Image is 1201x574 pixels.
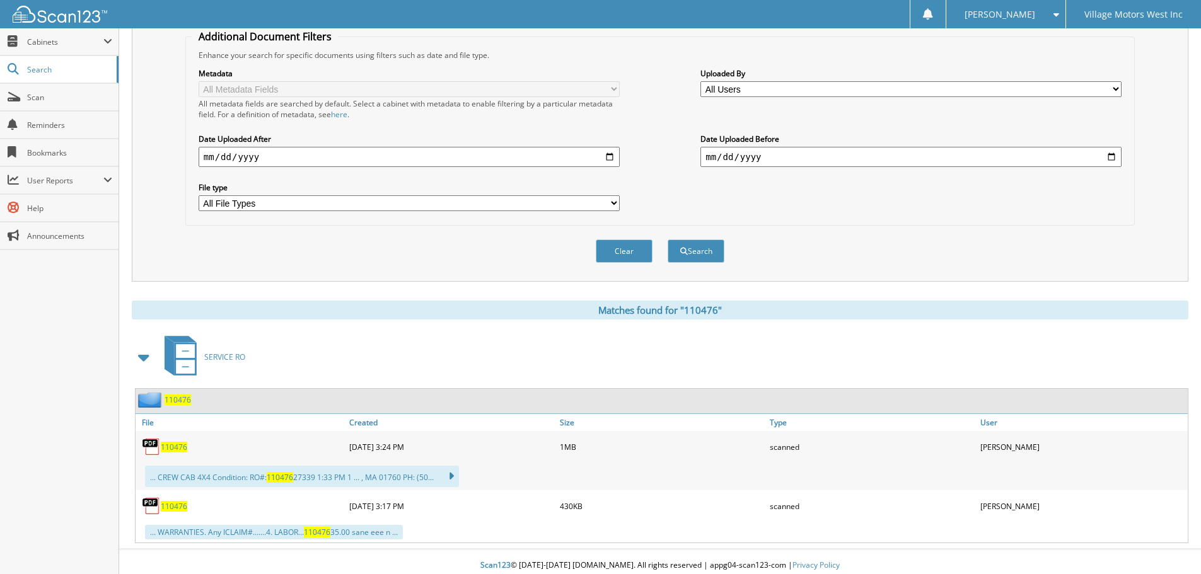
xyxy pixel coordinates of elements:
div: Enhance your search for specific documents using filters such as date and file type. [192,50,1128,60]
a: 110476 [161,501,187,512]
span: 110476 [304,527,330,537]
span: Search [27,64,110,75]
a: Type [767,414,977,431]
div: [PERSON_NAME] [977,493,1188,519]
legend: Additional Document Filters [192,30,338,43]
div: [DATE] 3:24 PM [346,434,557,459]
a: 110476 [165,394,191,405]
a: Privacy Policy [792,560,840,570]
span: Village Motors West Inc [1084,11,1183,18]
img: scan123-logo-white.svg [13,6,107,23]
span: Help [27,203,112,214]
a: here [331,109,347,120]
input: start [199,147,620,167]
span: Bookmarks [27,147,112,158]
div: Matches found for "110476" [132,301,1188,319]
div: 430KB [557,493,767,519]
a: SERVICE RO [157,332,245,382]
a: User [977,414,1188,431]
label: Uploaded By [700,68,1122,79]
div: ... CREW CAB 4X4 Condition: RO#: 27339 1:33 PM 1 ... , MA 01760 PH: (50... [145,466,459,487]
iframe: Chat Widget [1138,514,1201,574]
div: scanned [767,493,977,519]
div: ... WARRANTIES. Any ICLAIM#.......4. LABOR... 35.00 sane eee n ... [145,525,403,539]
div: scanned [767,434,977,459]
a: Created [346,414,557,431]
span: Scan [27,92,112,103]
span: Announcements [27,231,112,241]
button: Search [668,239,724,263]
img: folder2.png [138,392,165,408]
div: [DATE] 3:17 PM [346,493,557,519]
span: 110476 [267,472,293,483]
span: Reminders [27,120,112,130]
div: All metadata fields are searched by default. Select a cabinet with metadata to enable filtering b... [199,98,620,120]
div: [PERSON_NAME] [977,434,1188,459]
label: File type [199,182,620,193]
div: 1MB [557,434,767,459]
span: [PERSON_NAME] [965,11,1035,18]
span: User Reports [27,175,103,186]
a: 110476 [161,442,187,452]
img: PDF.png [142,437,161,456]
img: PDF.png [142,497,161,515]
span: SERVICE RO [204,352,245,362]
input: end [700,147,1122,167]
span: Scan123 [480,560,511,570]
a: Size [557,414,767,431]
a: File [136,414,346,431]
label: Date Uploaded After [199,134,620,144]
label: Metadata [199,68,620,79]
button: Clear [596,239,653,263]
label: Date Uploaded Before [700,134,1122,144]
span: Cabinets [27,37,103,47]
